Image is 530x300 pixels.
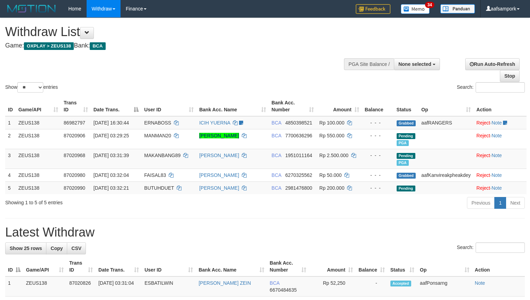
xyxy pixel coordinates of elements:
[46,242,67,254] a: Copy
[16,96,61,116] th: Game/API: activate to sort column ascending
[476,133,490,138] a: Reject
[5,116,16,129] td: 1
[5,181,16,194] td: 5
[5,242,46,254] a: Show 25 rows
[492,120,502,126] a: Note
[474,96,527,116] th: Action
[267,257,309,276] th: Bank Acc. Number: activate to sort column ascending
[474,116,527,129] td: ·
[16,116,61,129] td: ZEUS138
[356,257,388,276] th: Balance: activate to sort column ascending
[94,153,129,158] span: [DATE] 03:31:39
[144,120,171,126] span: ERNABOSS
[23,276,67,297] td: ZEUS138
[23,257,67,276] th: Game/API: activate to sort column ascending
[272,133,281,138] span: BCA
[475,280,485,286] a: Note
[476,153,490,158] a: Reject
[142,257,196,276] th: User ID: activate to sort column ascending
[285,153,312,158] span: Copy 1951011164 to clipboard
[94,133,129,138] span: [DATE] 03:29:25
[64,133,85,138] span: 87020906
[67,257,96,276] th: Trans ID: activate to sort column ascending
[5,276,23,297] td: 1
[476,82,525,93] input: Search:
[506,197,525,209] a: Next
[476,242,525,253] input: Search:
[67,242,86,254] a: CSV
[476,185,490,191] a: Reject
[96,276,142,297] td: [DATE] 03:31:04
[61,96,91,116] th: Trans ID: activate to sort column ascending
[440,4,475,14] img: panduan.png
[397,120,416,126] span: Grabbed
[142,276,196,297] td: ESBATILWIN
[144,185,174,191] span: BUTUHDUET
[319,120,344,126] span: Rp 100.000
[272,172,281,178] span: BCA
[492,185,502,191] a: Note
[5,196,216,206] div: Showing 1 to 5 of 5 entries
[199,153,239,158] a: [PERSON_NAME]
[5,25,346,39] h1: Withdraw List
[199,133,239,138] a: [PERSON_NAME]
[390,281,411,286] span: Accepted
[270,280,280,286] span: BCA
[362,96,394,116] th: Balance
[285,120,312,126] span: Copy 4850398521 to clipboard
[492,172,502,178] a: Note
[397,153,415,159] span: Pending
[492,133,502,138] a: Note
[398,61,431,67] span: None selected
[418,96,474,116] th: Op: activate to sort column ascending
[144,133,171,138] span: MANMAN20
[5,82,58,93] label: Show entries
[96,257,142,276] th: Date Trans.: activate to sort column ascending
[199,185,239,191] a: [PERSON_NAME]
[67,276,96,297] td: 87020826
[356,4,390,14] img: Feedback.jpg
[397,140,409,146] span: Marked by aafanarl
[196,96,269,116] th: Bank Acc. Name: activate to sort column ascending
[365,172,391,179] div: - - -
[90,42,105,50] span: BCA
[141,96,196,116] th: User ID: activate to sort column ascending
[457,82,525,93] label: Search:
[344,58,394,70] div: PGA Site Balance /
[319,133,344,138] span: Rp 550.000
[5,169,16,181] td: 4
[494,197,506,209] a: 1
[199,172,239,178] a: [PERSON_NAME]
[270,287,297,293] span: Copy 6670484635 to clipboard
[198,280,251,286] a: [PERSON_NAME] ZEIN
[71,246,81,251] span: CSV
[467,197,495,209] a: Previous
[388,257,417,276] th: Status: activate to sort column ascending
[272,185,281,191] span: BCA
[199,120,230,126] a: ICIH YUERNA
[51,246,63,251] span: Copy
[64,153,85,158] span: 87020968
[319,185,344,191] span: Rp 200.000
[425,2,434,8] span: 34
[356,276,388,297] td: -
[365,132,391,139] div: - - -
[272,120,281,126] span: BCA
[476,120,490,126] a: Reject
[397,133,415,139] span: Pending
[94,120,129,126] span: [DATE] 16:30:44
[365,119,391,126] div: - - -
[394,96,419,116] th: Status
[5,42,346,49] h4: Game: Bank:
[64,185,85,191] span: 87020990
[16,181,61,194] td: ZEUS138
[272,153,281,158] span: BCA
[64,120,85,126] span: 86982797
[397,186,415,191] span: Pending
[285,133,312,138] span: Copy 7700636296 to clipboard
[91,96,142,116] th: Date Trans.: activate to sort column descending
[418,116,474,129] td: aafRANGERS
[285,185,312,191] span: Copy 2981476800 to clipboard
[5,149,16,169] td: 3
[476,172,490,178] a: Reject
